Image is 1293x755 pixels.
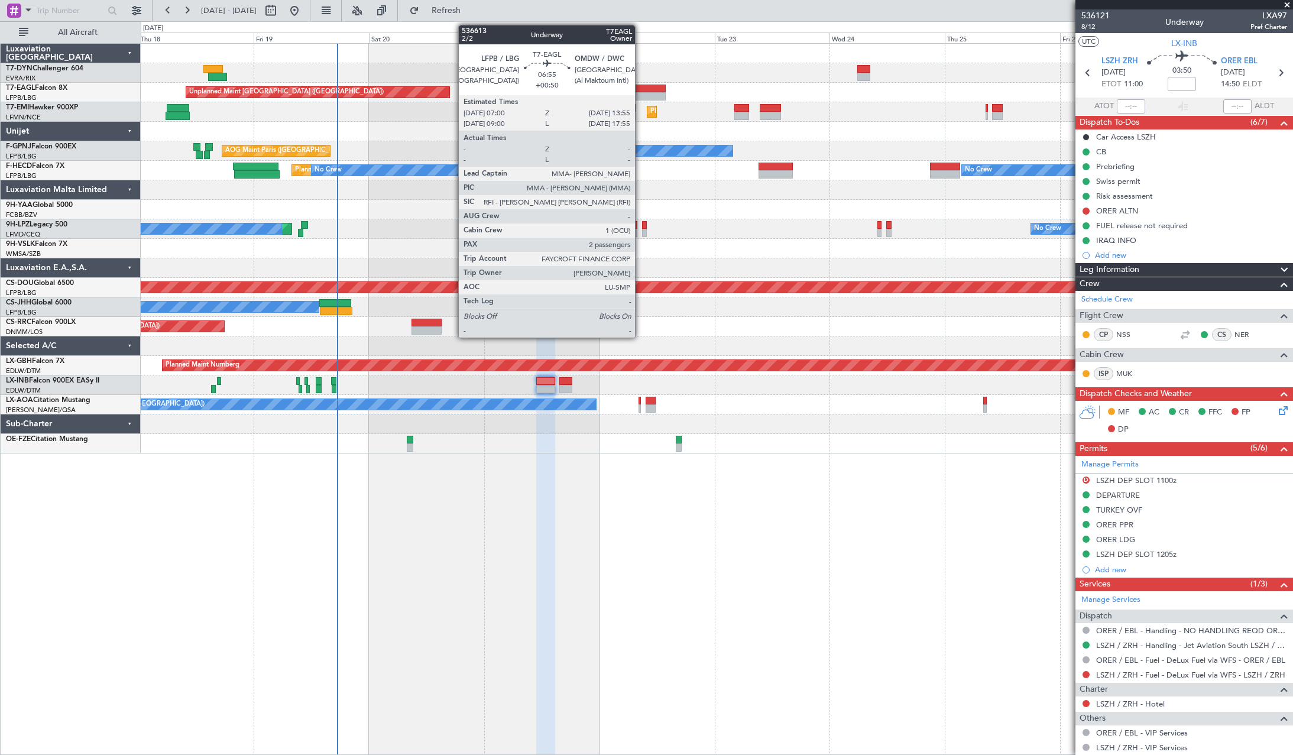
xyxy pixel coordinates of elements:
span: Dispatch [1080,610,1112,623]
div: Swiss permit [1096,176,1140,186]
span: FFC [1208,407,1222,419]
div: Planned Maint [GEOGRAPHIC_DATA] [650,103,763,121]
div: Add new [1095,565,1287,575]
a: EDLW/DTM [6,367,41,375]
div: No Crew [564,142,591,160]
span: ORER EBL [1221,56,1258,67]
div: [DATE] [143,24,163,34]
span: Services [1080,578,1110,591]
span: MF [1118,407,1129,419]
span: 03:50 [1172,65,1191,77]
div: Thu 25 [945,33,1060,43]
span: CS-RRC [6,319,31,326]
a: MUK [1116,368,1143,379]
div: Wed 24 [829,33,945,43]
div: Planned Maint [GEOGRAPHIC_DATA] ([GEOGRAPHIC_DATA]) [295,161,481,179]
span: LXA97 [1250,9,1287,22]
span: [DATE] [1221,67,1245,79]
a: LFPB/LBG [6,289,37,297]
a: LFPB/LBG [6,308,37,317]
button: D [1083,477,1090,484]
a: 9H-VSLKFalcon 7X [6,241,67,248]
span: DP [1118,424,1129,436]
a: LFPB/LBG [6,93,37,102]
div: LSZH DEP SLOT 1100z [1096,475,1177,485]
a: CS-JHHGlobal 6000 [6,299,72,306]
span: ETOT [1101,79,1121,90]
a: ORER / EBL - Fuel - DeLux Fuel via WFS - ORER / EBL [1096,655,1285,665]
a: EVRA/RIX [6,74,35,83]
div: No Crew [965,161,992,179]
span: F-HECD [6,163,32,170]
span: CS-DOU [6,280,34,287]
a: DNMM/LOS [6,328,43,336]
div: Unplanned Maint [GEOGRAPHIC_DATA] ([GEOGRAPHIC_DATA]) [189,83,384,101]
span: LX-INB [6,377,29,384]
span: FP [1242,407,1250,419]
span: Permits [1080,442,1107,456]
button: Refresh [404,1,475,20]
div: Car Access LSZH [1096,132,1156,142]
a: Manage Services [1081,594,1140,606]
div: Fri 19 [254,33,369,43]
a: OE-FZECitation Mustang [6,436,88,443]
a: LFPB/LBG [6,171,37,180]
a: LSZH / ZRH - Fuel - DeLux Fuel via WFS - LSZH / ZRH [1096,670,1285,680]
span: LX-GBH [6,358,32,365]
div: CP [1094,328,1113,341]
span: LX-INB [1171,37,1197,50]
button: All Aircraft [13,23,128,42]
div: No Crew [315,161,342,179]
span: All Aircraft [31,28,125,37]
span: 9H-YAA [6,202,33,209]
div: IRAQ INFO [1096,235,1136,245]
a: FCBB/BZV [6,210,37,219]
span: Others [1080,712,1106,725]
a: Manage Permits [1081,459,1139,471]
a: LSZH / ZRH - Hotel [1096,699,1165,709]
div: No Crew [1034,220,1061,238]
span: ALDT [1255,101,1274,112]
span: [DATE] - [DATE] [201,5,257,16]
span: 536121 [1081,9,1110,22]
a: LSZH / ZRH - VIP Services [1096,743,1188,753]
span: CS-JHH [6,299,31,306]
a: WMSA/SZB [6,249,41,258]
a: ORER / EBL - Handling - NO HANDLING REQD ORER/EBL [1096,626,1287,636]
div: DEPARTURE [1096,490,1140,500]
div: TURKEY OVF [1096,505,1142,515]
div: Add new [1095,250,1287,260]
span: AC [1149,407,1159,419]
div: Underway [1165,16,1204,28]
span: Crew [1080,277,1100,291]
span: CR [1179,407,1189,419]
span: Cabin Crew [1080,348,1124,362]
div: ORER PPR [1096,520,1133,530]
a: LFPB/LBG [6,152,37,161]
div: AOG Maint Paris ([GEOGRAPHIC_DATA]) [225,142,349,160]
span: (1/3) [1250,578,1268,590]
div: No Crew Nice ([GEOGRAPHIC_DATA]) [89,396,205,413]
a: T7-DYNChallenger 604 [6,65,83,72]
div: Sat 20 [369,33,484,43]
span: LX-AOA [6,397,33,404]
a: LX-INBFalcon 900EX EASy II [6,377,99,384]
div: Prebriefing [1096,161,1135,171]
input: --:-- [1117,99,1145,114]
a: [PERSON_NAME]/QSA [6,406,76,414]
a: EDLW/DTM [6,386,41,395]
a: T7-EAGLFalcon 8X [6,85,67,92]
span: Pref Charter [1250,22,1287,32]
a: 9H-LPZLegacy 500 [6,221,67,228]
div: ORER LDG [1096,534,1135,545]
a: CS-DOUGlobal 6500 [6,280,74,287]
div: Tue 23 [715,33,830,43]
div: CB [1096,147,1106,157]
a: LX-AOACitation Mustang [6,397,90,404]
span: 8/12 [1081,22,1110,32]
span: (6/7) [1250,116,1268,128]
span: ELDT [1243,79,1262,90]
span: 9H-LPZ [6,221,30,228]
div: LSZH DEP SLOT 1205z [1096,549,1177,559]
span: Dispatch To-Dos [1080,116,1139,129]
